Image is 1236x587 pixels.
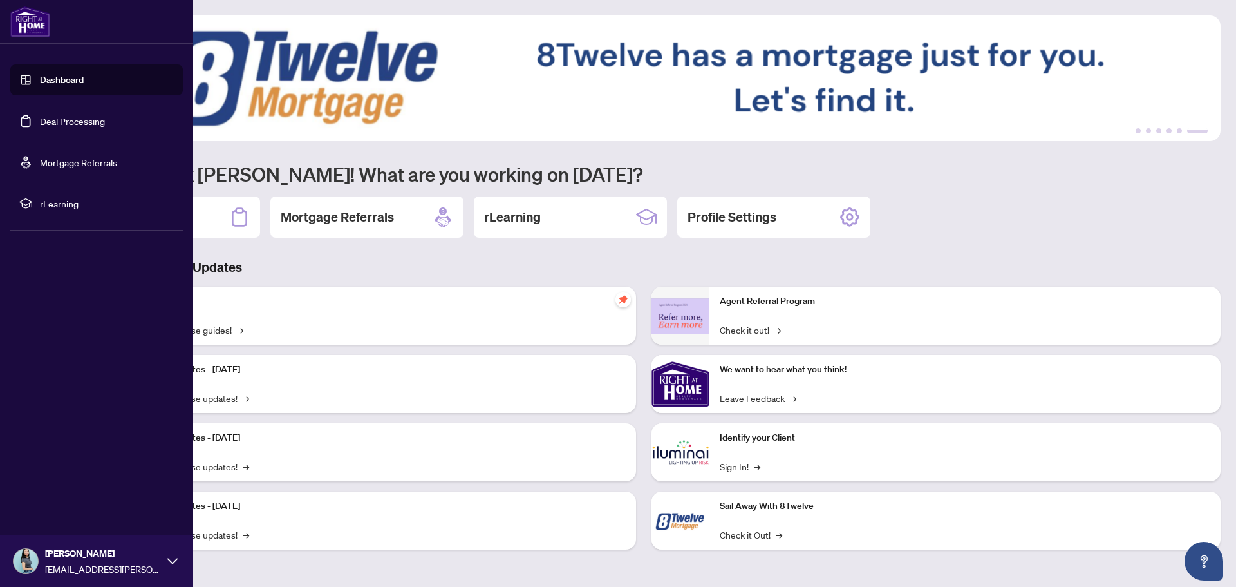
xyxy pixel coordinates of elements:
[1146,128,1151,133] button: 2
[1187,128,1208,133] button: 6
[720,528,782,542] a: Check it Out!→
[67,15,1221,141] img: Slide 5
[754,459,760,474] span: →
[720,431,1210,445] p: Identify your Client
[720,323,781,337] a: Check it out!→
[720,499,1210,514] p: Sail Away With 8Twelve
[484,208,541,226] h2: rLearning
[1136,128,1141,133] button: 1
[243,391,249,405] span: →
[1166,128,1172,133] button: 4
[651,492,709,550] img: Sail Away With 8Twelve
[67,162,1221,186] h1: Welcome back [PERSON_NAME]! What are you working on [DATE]?
[688,208,776,226] h2: Profile Settings
[720,391,796,405] a: Leave Feedback→
[40,115,105,127] a: Deal Processing
[651,423,709,481] img: Identify your Client
[14,549,38,573] img: Profile Icon
[1177,128,1182,133] button: 5
[243,528,249,542] span: →
[135,363,626,377] p: Platform Updates - [DATE]
[651,298,709,334] img: Agent Referral Program
[281,208,394,226] h2: Mortgage Referrals
[776,528,782,542] span: →
[45,562,161,576] span: [EMAIL_ADDRESS][PERSON_NAME][DOMAIN_NAME]
[1184,542,1223,581] button: Open asap
[774,323,781,337] span: →
[135,431,626,445] p: Platform Updates - [DATE]
[10,6,50,37] img: logo
[1156,128,1161,133] button: 3
[237,323,243,337] span: →
[790,391,796,405] span: →
[615,292,631,307] span: pushpin
[40,157,117,168] a: Mortgage Referrals
[40,197,174,211] span: rLearning
[720,363,1210,377] p: We want to hear what you think!
[135,499,626,514] p: Platform Updates - [DATE]
[67,258,1221,276] h3: Brokerage & Industry Updates
[135,294,626,309] p: Self-Help
[45,546,161,561] span: [PERSON_NAME]
[651,355,709,413] img: We want to hear what you think!
[243,459,249,474] span: →
[720,459,760,474] a: Sign In!→
[720,294,1210,309] p: Agent Referral Program
[40,74,84,86] a: Dashboard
